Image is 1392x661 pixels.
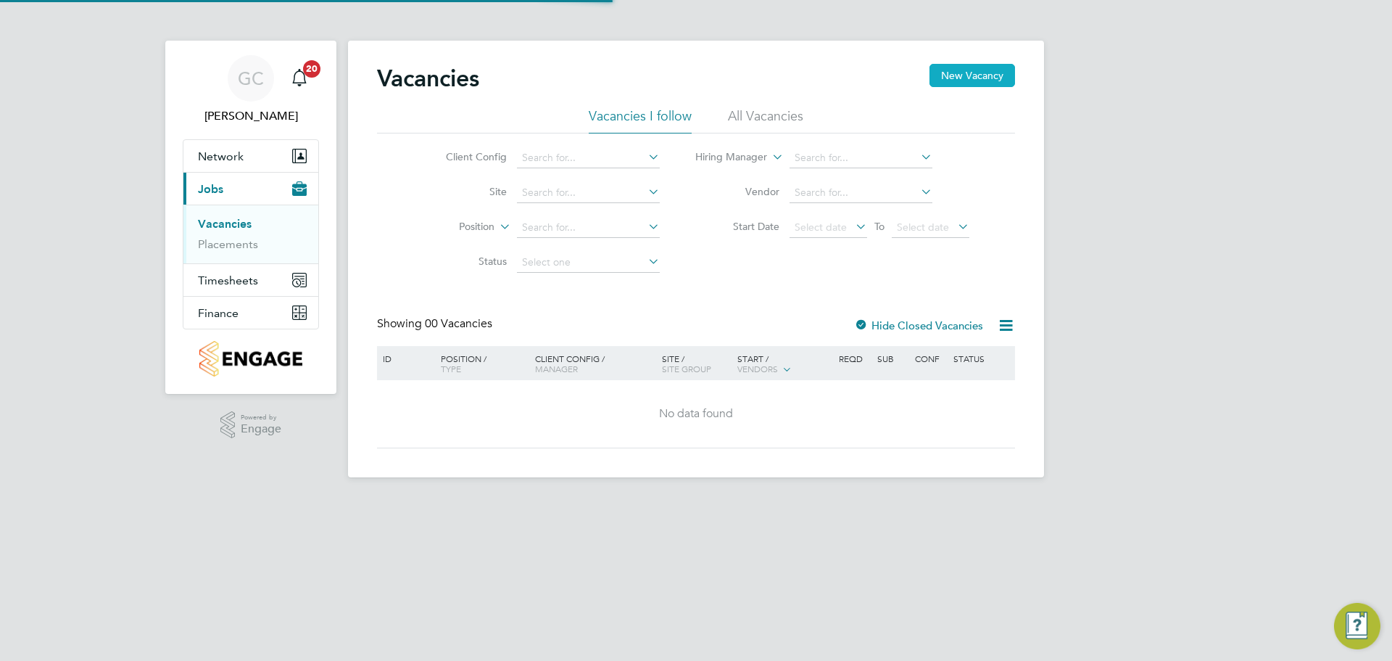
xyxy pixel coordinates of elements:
[423,150,507,163] label: Client Config
[517,148,660,168] input: Search for...
[183,55,319,125] a: GC[PERSON_NAME]
[379,346,430,371] div: ID
[183,173,318,205] button: Jobs
[303,60,320,78] span: 20
[183,140,318,172] button: Network
[517,253,660,273] input: Select one
[238,69,264,88] span: GC
[183,264,318,296] button: Timesheets
[198,306,239,320] span: Finance
[425,316,492,331] span: 00 Vacancies
[696,185,779,198] label: Vendor
[183,205,318,263] div: Jobs
[423,185,507,198] label: Site
[198,274,258,287] span: Timesheets
[220,411,282,439] a: Powered byEngage
[379,406,1013,422] div: No data found
[198,237,258,251] a: Placements
[790,148,932,168] input: Search for...
[835,346,873,371] div: Reqd
[734,346,835,382] div: Start /
[790,183,932,203] input: Search for...
[929,64,1015,87] button: New Vacancy
[517,183,660,203] input: Search for...
[165,41,336,394] nav: Main navigation
[198,182,223,196] span: Jobs
[241,423,281,435] span: Engage
[183,297,318,329] button: Finance
[535,363,578,374] span: Manager
[870,217,889,236] span: To
[1334,603,1380,649] button: Engage Resource Center
[423,255,507,268] label: Status
[531,346,658,381] div: Client Config /
[874,346,911,371] div: Sub
[241,411,281,424] span: Powered by
[183,107,319,125] span: George Collop
[897,221,949,234] span: Select date
[795,221,847,234] span: Select date
[684,150,767,165] label: Hiring Manager
[199,341,302,377] img: countryside-properties-logo-retina.png
[737,363,778,374] span: Vendors
[441,363,461,374] span: Type
[377,64,479,93] h2: Vacancies
[950,346,1013,371] div: Status
[198,149,244,163] span: Network
[377,316,495,332] div: Showing
[198,217,252,231] a: Vacancies
[589,107,692,134] li: Vacancies I follow
[854,319,983,332] label: Hide Closed Vacancies
[658,346,734,381] div: Site /
[662,363,711,374] span: Site Group
[517,218,660,238] input: Search for...
[183,341,319,377] a: Go to home page
[696,220,779,233] label: Start Date
[411,220,494,234] label: Position
[285,55,314,102] a: 20
[430,346,531,381] div: Position /
[911,346,949,371] div: Conf
[728,107,803,134] li: All Vacancies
